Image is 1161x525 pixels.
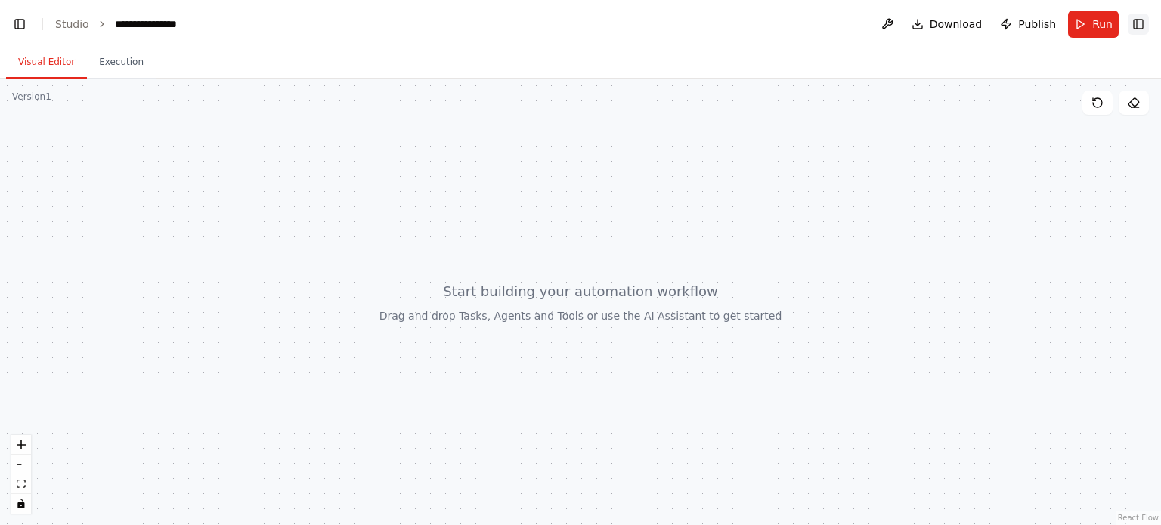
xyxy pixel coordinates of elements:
[11,474,31,494] button: fit view
[55,17,190,32] nav: breadcrumb
[906,11,989,38] button: Download
[55,18,89,30] a: Studio
[930,17,983,32] span: Download
[11,494,31,514] button: toggle interactivity
[1128,14,1149,35] button: Show right sidebar
[11,435,31,455] button: zoom in
[11,435,31,514] div: React Flow controls
[6,47,87,79] button: Visual Editor
[994,11,1062,38] button: Publish
[87,47,156,79] button: Execution
[1018,17,1056,32] span: Publish
[1068,11,1119,38] button: Run
[9,14,30,35] button: Hide left sidebar
[11,455,31,474] button: zoom out
[1118,514,1159,522] a: React Flow attribution
[1092,17,1113,32] span: Run
[12,91,51,103] div: Version 1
